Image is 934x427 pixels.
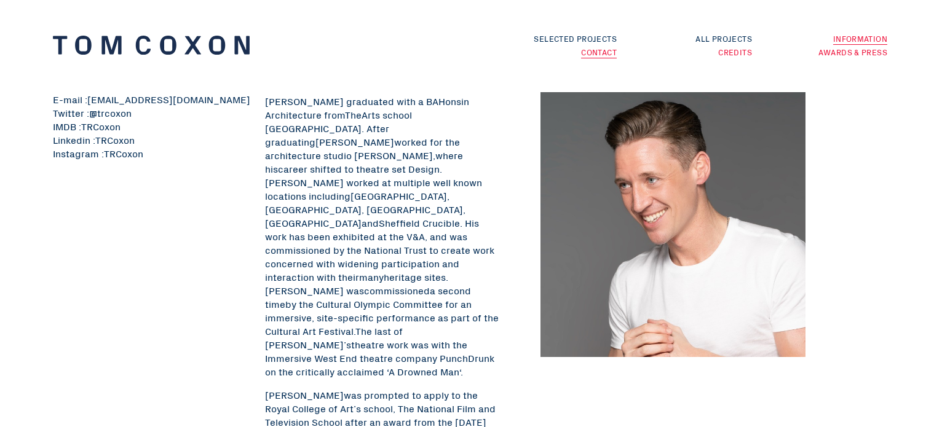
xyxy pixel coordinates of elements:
span: worked for the architecture studio [PERSON_NAME], [265,135,460,162]
span: A Drowned Man [389,364,459,378]
a: TRCoxon [104,146,143,160]
span: in Architecture from [265,94,469,121]
li: Instagram : [53,146,251,160]
a: TRCoxon [81,119,121,133]
img: 1667342849044.jpeg [540,92,805,357]
a: Awards & Press [818,46,887,58]
span: [GEOGRAPHIC_DATA], [GEOGRAPHIC_DATA], [GEOGRAPHIC_DATA], [GEOGRAPHIC_DATA] [265,189,465,229]
span: The last of [PERSON_NAME]’s [265,324,403,351]
span: c [348,364,354,378]
span: [PERSON_NAME] worked at multiple well known locations including [265,175,482,202]
a: Information [833,33,887,45]
li: Twitter : [53,106,251,119]
span: . [461,364,463,378]
span: by the Cultural Olympic Committee for an immersive, site-specific performance as part of the Cult... [265,297,499,337]
li: E-mail : [53,92,251,106]
span: heritage sites. [384,270,448,283]
span: [PERSON_NAME] [315,135,394,148]
span: [PERSON_NAME] graduated with a BA [265,94,438,108]
span: [PERSON_NAME] was [265,283,364,297]
span: many [359,270,384,283]
span: Arts school [GEOGRAPHIC_DATA]. After graduating [265,108,412,148]
span: The [345,108,362,121]
li: Linkedin : [53,133,251,146]
span: ‘ [459,364,461,378]
span: career shifted to theatre set Design. [278,162,442,175]
span: commissioned [364,283,430,297]
li: IMDB : [53,119,251,133]
span: and [362,216,379,229]
a: @trcoxon [89,106,132,119]
span: Sheffield Crucible. His work has been exhibited at the V&A, and was commissioned by the National ... [265,216,494,283]
span: laimed [354,364,384,378]
a: Credits [718,46,752,58]
a: TRCoxon [95,133,135,146]
a: All Projects [695,33,752,44]
span: [PERSON_NAME] [265,388,344,401]
a: [EMAIL_ADDRESS][DOMAIN_NAME] [87,92,250,106]
span: where his [265,148,463,175]
a: Contact [581,46,617,58]
span: ‘ [387,364,389,378]
span: theatre work was with the Immersive West End theatre company PunchDrunk on the critically ac [265,337,494,378]
a: Selected Projects [534,33,617,44]
span: a second time [265,283,471,310]
img: tclogo.svg [53,36,250,55]
span: Hons [438,94,461,108]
